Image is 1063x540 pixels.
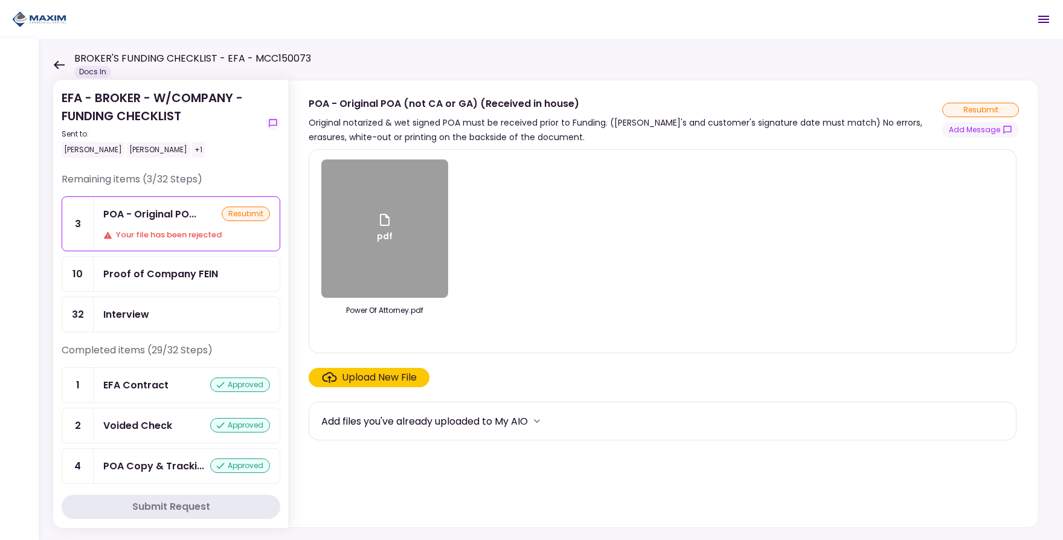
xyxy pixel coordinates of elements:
[103,458,204,474] div: POA Copy & Tracking Receipt
[528,412,546,430] button: more
[103,229,270,241] div: Your file has been rejected
[210,378,270,392] div: approved
[309,368,429,387] span: Click here to upload the required document
[103,418,172,433] div: Voided Check
[289,80,1039,528] div: POA - Original POA (not CA or GA) (Received in house)Original notarized & wet signed POA must be ...
[210,418,270,432] div: approved
[942,103,1019,117] div: resubmit
[62,367,280,403] a: 1EFA Contractapproved
[103,378,169,393] div: EFA Contract
[210,458,270,473] div: approved
[62,142,124,158] div: [PERSON_NAME]
[309,96,942,111] div: POA - Original POA (not CA or GA) (Received in house)
[342,370,417,385] div: Upload New File
[132,500,210,514] div: Submit Request
[12,10,66,28] img: Partner icon
[74,66,111,78] div: Docs In
[62,256,280,292] a: 10Proof of Company FEIN
[1029,5,1058,34] button: Open menu
[74,51,311,66] h1: BROKER'S FUNDING CHECKLIST - EFA - MCC150073
[321,414,528,429] div: Add files you've already uploaded to My AIO
[62,408,280,443] a: 2Voided Checkapproved
[192,142,205,158] div: +1
[62,172,280,196] div: Remaining items (3/32 Steps)
[62,408,94,443] div: 2
[62,495,280,519] button: Submit Request
[62,197,94,251] div: 3
[62,343,280,367] div: Completed items (29/32 Steps)
[62,257,94,291] div: 10
[103,307,149,322] div: Interview
[62,368,94,402] div: 1
[321,305,448,316] div: Power Of Attorney.pdf
[62,129,261,140] div: Sent to:
[222,207,270,221] div: resubmit
[942,122,1019,138] button: show-messages
[266,116,280,130] button: show-messages
[62,297,94,332] div: 32
[103,207,196,222] div: POA - Original POA (not CA or GA) (Received in house)
[309,115,942,144] div: Original notarized & wet signed POA must be received prior to Funding. ([PERSON_NAME]'s and custo...
[62,449,94,483] div: 4
[127,142,190,158] div: [PERSON_NAME]
[62,196,280,251] a: 3POA - Original POA (not CA or GA) (Received in house)resubmitYour file has been rejected
[62,448,280,484] a: 4POA Copy & Tracking Receiptapproved
[62,297,280,332] a: 32Interview
[377,213,393,245] div: pdf
[62,89,261,158] div: EFA - BROKER - W/COMPANY - FUNDING CHECKLIST
[103,266,218,281] div: Proof of Company FEIN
